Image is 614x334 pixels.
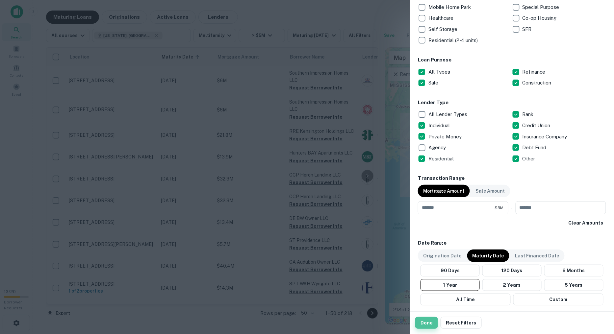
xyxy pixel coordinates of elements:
[523,133,569,141] p: Insurance Company
[523,79,553,87] p: Construction
[495,205,504,211] span: $5M
[482,265,542,276] button: 120 Days
[421,279,480,291] button: 1 Year
[566,217,606,229] button: Clear Amounts
[476,187,505,195] p: Sale Amount
[428,110,469,118] p: All Lender Types
[544,279,603,291] button: 5 Years
[523,25,533,33] p: SFR
[428,3,473,11] p: Mobile Home Park
[418,99,606,107] h6: Lender Type
[418,175,606,182] h6: Transaction Range
[423,252,461,259] p: Origination Date
[415,317,438,329] button: Done
[428,14,455,22] p: Healthcare
[428,122,451,130] p: Individual
[428,155,455,163] p: Residential
[581,281,614,313] iframe: Chat Widget
[523,14,558,22] p: Co-op Housing
[523,144,548,152] p: Debt Fund
[423,187,465,195] p: Mortgage Amount
[428,79,440,87] p: Sale
[428,144,447,152] p: Agency
[441,317,482,329] button: Reset Filters
[418,56,606,64] h6: Loan Purpose
[523,110,535,118] p: Bank
[515,252,559,259] p: Last Financed Date
[421,265,480,276] button: 90 Days
[473,252,504,259] p: Maturity Date
[523,122,552,130] p: Credit Union
[482,279,542,291] button: 2 Years
[523,3,561,11] p: Special Purpose
[428,68,451,76] p: All Types
[428,25,459,33] p: Self Storage
[418,239,606,247] h6: Date Range
[544,265,603,276] button: 6 Months
[428,133,463,141] p: Private Money
[513,294,603,305] button: Custom
[428,36,479,44] p: Residential (2-4 units)
[421,294,511,305] button: All Time
[523,68,547,76] p: Refinance
[511,201,513,214] div: -
[523,155,537,163] p: Other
